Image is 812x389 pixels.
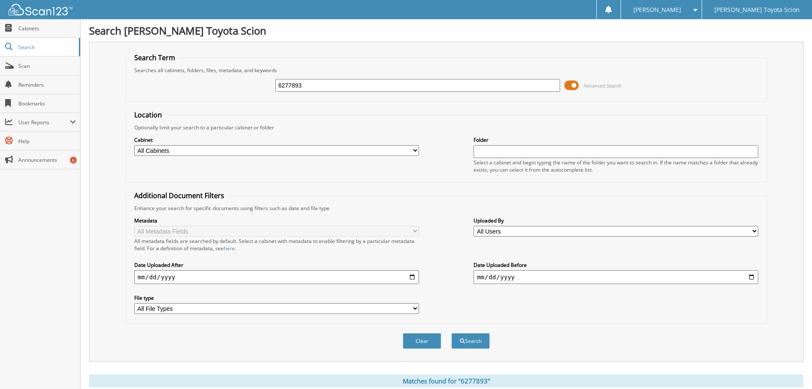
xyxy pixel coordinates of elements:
div: 6 [70,157,77,164]
input: start [134,270,419,284]
input: end [474,270,758,284]
span: Advanced Search [584,82,621,89]
a: here [224,245,235,252]
span: [PERSON_NAME] Toyota Scion [714,7,800,12]
span: Scan [18,62,76,70]
label: Date Uploaded Before [474,261,758,269]
div: Enhance your search for specific documents using filters such as date and file type. [130,205,763,212]
label: Metadata [134,217,419,224]
button: Clear [403,333,441,349]
span: [PERSON_NAME] [633,7,681,12]
div: Select a cabinet and begin typing the name of the folder you want to search in. If the name match... [474,159,758,173]
span: Search [18,44,75,51]
label: Uploaded By [474,217,758,224]
span: Bookmarks [18,100,76,107]
label: Date Uploaded After [134,261,419,269]
span: User Reports [18,119,70,126]
img: scan123-logo-white.svg [9,4,72,15]
div: Optionally limit your search to a particular cabinet or folder [130,124,763,131]
label: Cabinet [134,136,419,143]
span: Cabinets [18,25,76,32]
label: File type [134,294,419,301]
legend: Location [130,110,166,120]
span: Announcements [18,156,76,164]
h1: Search [PERSON_NAME] Toyota Scion [89,23,803,38]
span: Reminders [18,81,76,88]
div: Matches found for "6277893" [89,374,803,387]
legend: Additional Document Filters [130,191,228,200]
div: All metadata fields are searched by default. Select a cabinet with metadata to enable filtering b... [134,237,419,252]
label: Folder [474,136,758,143]
button: Search [451,333,490,349]
div: Searches all cabinets, folders, files, metadata, and keywords [130,67,763,74]
span: Help [18,137,76,145]
legend: Search Term [130,53,179,62]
